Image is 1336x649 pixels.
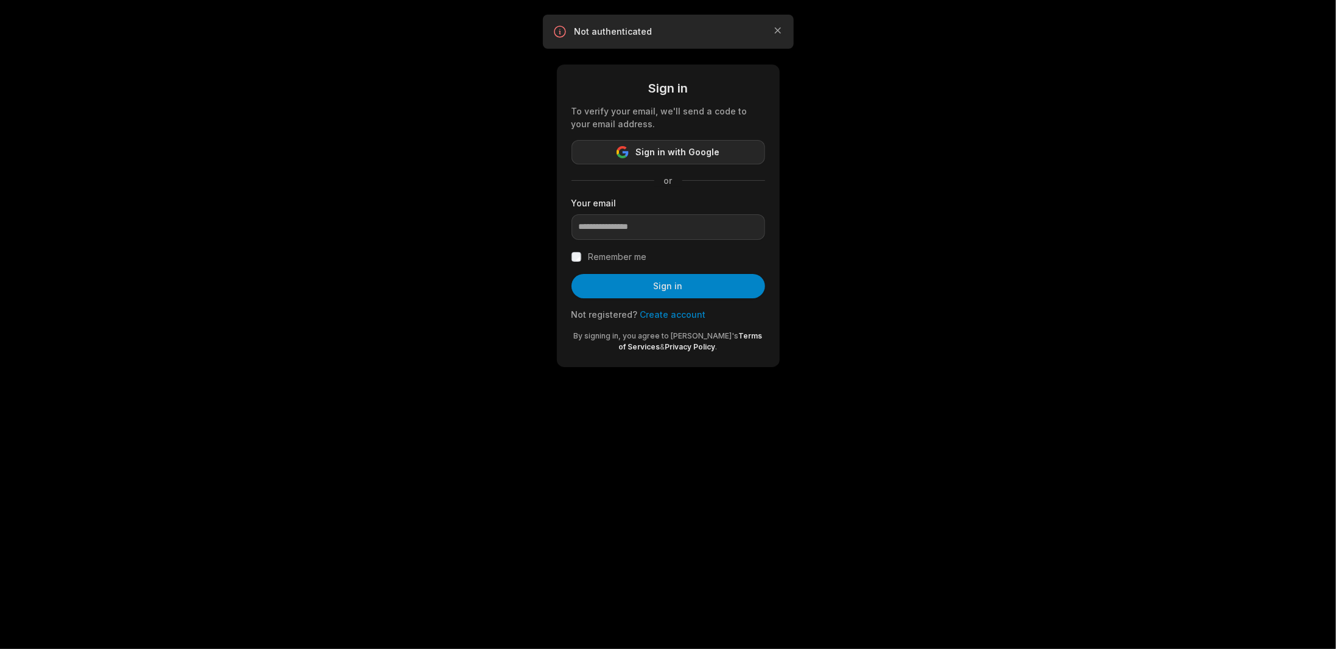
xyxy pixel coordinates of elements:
[572,309,638,320] span: Not registered?
[619,331,763,351] a: Terms of Services
[572,197,765,209] label: Your email
[654,174,682,187] span: or
[572,140,765,164] button: Sign in with Google
[574,331,739,340] span: By signing in, you agree to [PERSON_NAME]'s
[716,342,718,351] span: .
[589,250,647,264] label: Remember me
[636,145,720,160] span: Sign in with Google
[572,274,765,298] button: Sign in
[660,342,665,351] span: &
[572,105,765,130] div: To verify your email, we'll send a code to your email address.
[640,309,706,320] a: Create account
[575,26,762,38] p: Not authenticated
[572,79,765,97] div: Sign in
[665,342,716,351] a: Privacy Policy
